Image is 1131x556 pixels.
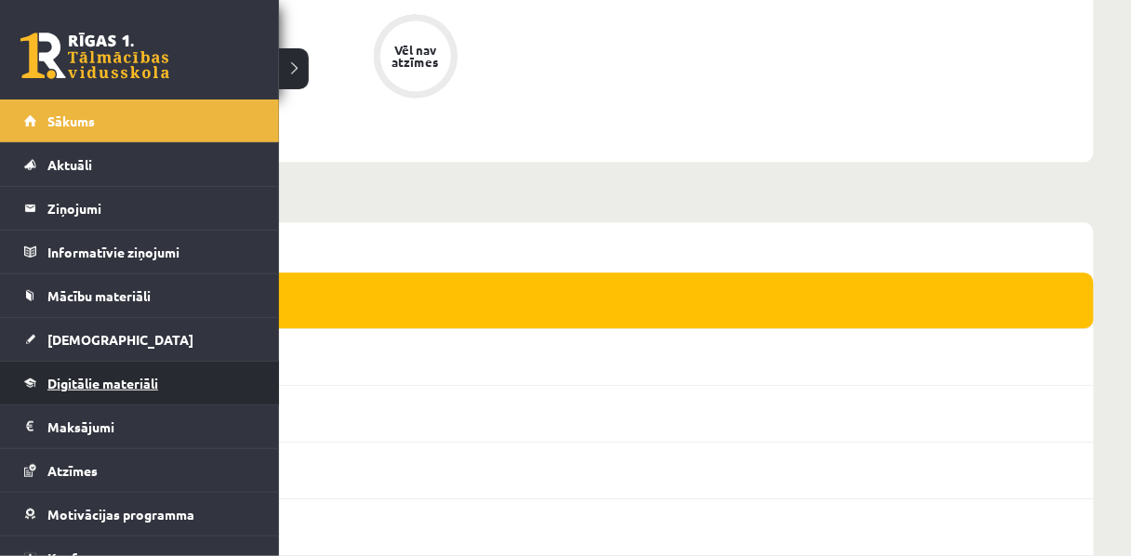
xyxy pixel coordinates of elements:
legend: Informatīvie ziņojumi [47,231,256,273]
span: Atzīmes [47,462,98,479]
a: Vēl nav atzīmes [326,14,504,101]
div: (08.09 - 14.09) [112,222,1094,272]
a: Ziņojumi [24,187,256,230]
a: Motivācijas programma [24,493,256,536]
a: Rīgas 1. Tālmācības vidusskola [20,33,169,79]
a: Atzīmes [24,449,256,492]
a: [DEMOGRAPHIC_DATA] [24,318,256,361]
legend: Maksājumi [47,405,256,448]
span: Motivācijas programma [47,506,194,523]
a: Informatīvie ziņojumi [24,231,256,273]
span: Aktuāli [47,156,92,173]
a: Mācību materiāli [24,274,256,317]
span: Digitālie materiāli [47,375,158,391]
p: Nedēļa [119,186,1086,211]
a: Maksājumi [24,405,256,448]
legend: Ziņojumi [47,187,256,230]
span: Mācību materiāli [47,287,151,304]
a: Digitālie materiāli [24,362,256,404]
span: [DEMOGRAPHIC_DATA] [47,331,193,348]
a: Aktuāli [24,143,256,186]
a: Sākums [24,99,256,142]
span: Sākums [47,113,95,129]
div: Vēl nav atzīmes [390,44,442,68]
